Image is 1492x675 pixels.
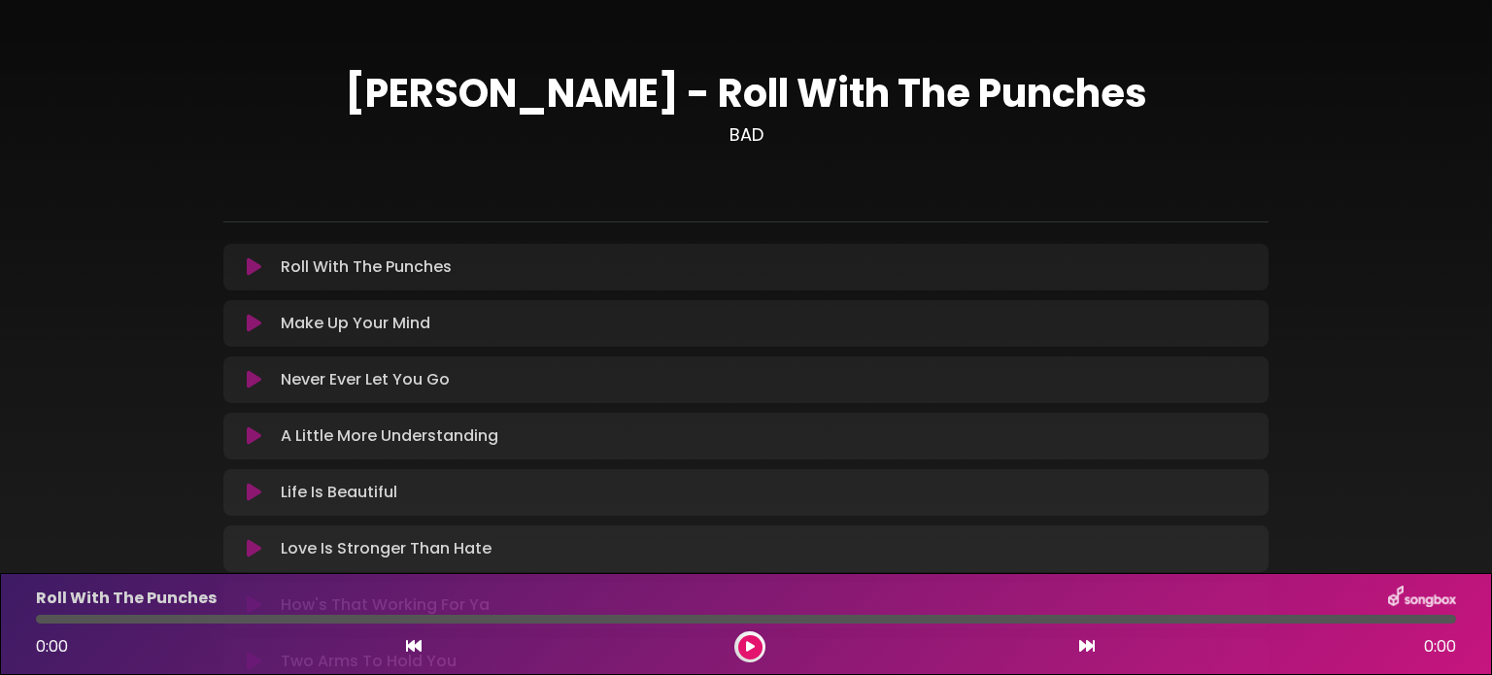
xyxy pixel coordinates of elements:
span: 0:00 [36,635,68,658]
h3: BAD [223,124,1269,146]
span: 0:00 [1424,635,1456,658]
p: Make Up Your Mind [281,312,430,335]
h1: [PERSON_NAME] - Roll With The Punches [223,70,1269,117]
p: Love Is Stronger Than Hate [281,537,492,560]
p: Never Ever Let You Go [281,368,450,391]
p: A Little More Understanding [281,424,498,448]
p: Life Is Beautiful [281,481,397,504]
p: Roll With The Punches [36,587,217,610]
p: Roll With The Punches [281,255,452,279]
img: songbox-logo-white.png [1388,586,1456,611]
